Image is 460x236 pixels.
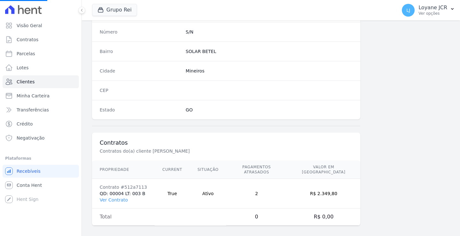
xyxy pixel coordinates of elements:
[3,118,79,130] a: Crédito
[406,8,410,12] span: LJ
[186,68,353,74] dd: Mineiros
[100,29,180,35] dt: Número
[100,184,147,190] div: Contrato #512a7113
[100,139,353,147] h3: Contratos
[17,79,34,85] span: Clientes
[92,4,137,16] button: Grupo Rei
[190,161,226,179] th: Situação
[17,121,33,127] span: Crédito
[3,103,79,116] a: Transferências
[186,107,353,113] dd: GO
[397,1,460,19] button: LJ Loyane JCR Ver opções
[186,48,353,55] dd: SOLAR BETEL
[418,11,447,16] p: Ver opções
[190,179,226,209] td: Ativo
[17,182,42,188] span: Conta Hent
[287,179,360,209] td: R$ 2.349,80
[3,179,79,192] a: Conta Hent
[3,75,79,88] a: Clientes
[287,161,360,179] th: Valor em [GEOGRAPHIC_DATA]
[100,68,180,74] dt: Cidade
[3,132,79,144] a: Negativação
[3,33,79,46] a: Contratos
[92,161,155,179] th: Propriedade
[186,29,353,35] dd: S/N
[17,135,45,141] span: Negativação
[100,197,128,202] a: Ver Contrato
[100,148,314,154] p: Contratos do(a) cliente [PERSON_NAME]
[418,4,447,11] p: Loyane JCR
[3,47,79,60] a: Parcelas
[100,107,180,113] dt: Estado
[17,36,38,43] span: Contratos
[17,168,41,174] span: Recebíveis
[17,65,29,71] span: Lotes
[226,161,287,179] th: Pagamentos Atrasados
[287,209,360,225] td: R$ 0,00
[100,48,180,55] dt: Bairro
[155,179,190,209] td: True
[226,209,287,225] td: 0
[92,179,155,209] td: QD: 00004 LT: 003 B
[3,165,79,178] a: Recebíveis
[17,50,35,57] span: Parcelas
[3,89,79,102] a: Minha Carteira
[3,61,79,74] a: Lotes
[17,22,42,29] span: Visão Geral
[17,93,50,99] span: Minha Carteira
[226,179,287,209] td: 2
[100,87,180,94] dt: CEP
[3,19,79,32] a: Visão Geral
[5,155,76,162] div: Plataformas
[155,161,190,179] th: Current
[92,209,155,225] td: Total
[17,107,49,113] span: Transferências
